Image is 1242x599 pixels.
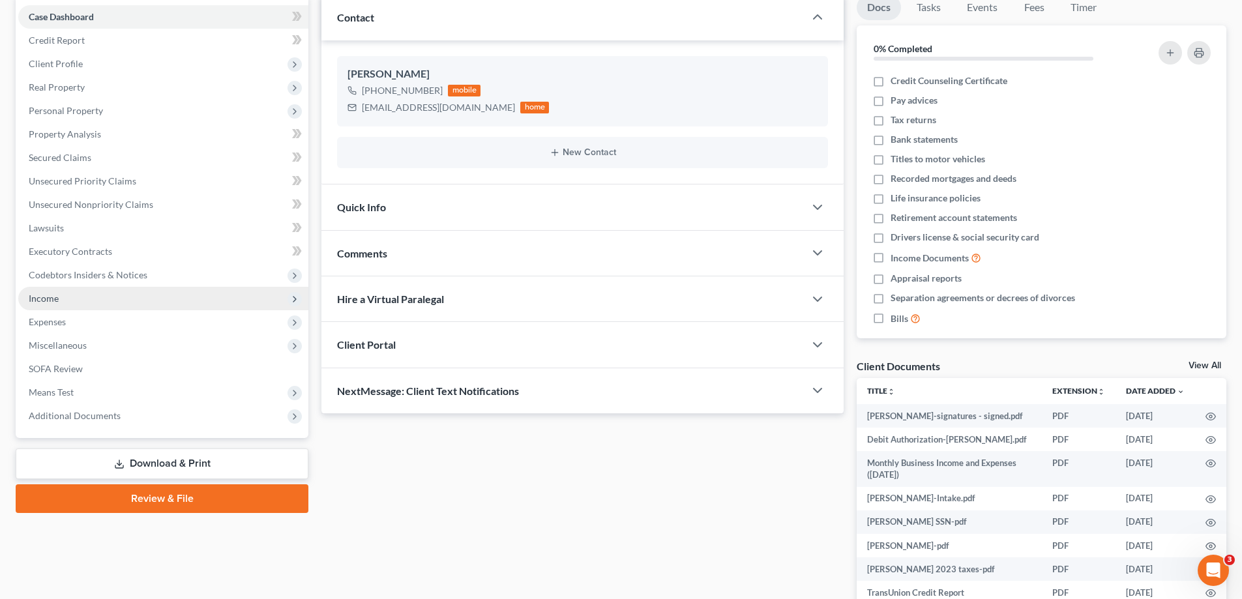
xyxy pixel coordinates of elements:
[16,484,308,513] a: Review & File
[29,105,103,116] span: Personal Property
[18,123,308,146] a: Property Analysis
[29,152,91,163] span: Secured Claims
[362,84,443,97] div: [PHONE_NUMBER]
[1097,388,1105,396] i: unfold_more
[891,312,908,325] span: Bills
[1042,510,1116,534] td: PDF
[337,293,444,305] span: Hire a Virtual Paralegal
[448,85,481,96] div: mobile
[891,291,1075,304] span: Separation agreements or decrees of divorces
[29,58,83,69] span: Client Profile
[887,388,895,396] i: unfold_more
[18,216,308,240] a: Lawsuits
[1052,386,1105,396] a: Extensionunfold_more
[891,211,1017,224] span: Retirement account statements
[1116,428,1195,451] td: [DATE]
[18,29,308,52] a: Credit Report
[18,146,308,169] a: Secured Claims
[18,5,308,29] a: Case Dashboard
[1116,557,1195,581] td: [DATE]
[891,113,936,126] span: Tax returns
[29,11,94,22] span: Case Dashboard
[857,510,1042,534] td: [PERSON_NAME] SSN-pdf
[891,133,958,146] span: Bank statements
[857,451,1042,487] td: Monthly Business Income and Expenses ([DATE])
[1042,451,1116,487] td: PDF
[29,81,85,93] span: Real Property
[337,385,519,397] span: NextMessage: Client Text Notifications
[362,101,515,114] div: [EMAIL_ADDRESS][DOMAIN_NAME]
[29,199,153,210] span: Unsecured Nonpriority Claims
[18,357,308,381] a: SOFA Review
[857,557,1042,581] td: [PERSON_NAME] 2023 taxes-pdf
[1189,361,1221,370] a: View All
[1116,451,1195,487] td: [DATE]
[29,128,101,139] span: Property Analysis
[874,43,932,54] strong: 0% Completed
[891,74,1007,87] span: Credit Counseling Certificate
[29,269,147,280] span: Codebtors Insiders & Notices
[1198,555,1229,586] iframe: Intercom live chat
[891,172,1016,185] span: Recorded mortgages and deeds
[1042,404,1116,428] td: PDF
[857,534,1042,557] td: [PERSON_NAME]-pdf
[29,363,83,374] span: SOFA Review
[857,428,1042,451] td: Debit Authorization-[PERSON_NAME].pdf
[1042,534,1116,557] td: PDF
[1177,388,1185,396] i: expand_more
[29,222,64,233] span: Lawsuits
[857,359,940,373] div: Client Documents
[1224,555,1235,565] span: 3
[29,316,66,327] span: Expenses
[29,340,87,351] span: Miscellaneous
[891,192,981,205] span: Life insurance policies
[520,102,549,113] div: home
[18,169,308,193] a: Unsecured Priority Claims
[857,404,1042,428] td: [PERSON_NAME]-signatures - signed.pdf
[1126,386,1185,396] a: Date Added expand_more
[1116,487,1195,510] td: [DATE]
[29,410,121,421] span: Additional Documents
[1116,510,1195,534] td: [DATE]
[18,240,308,263] a: Executory Contracts
[337,338,396,351] span: Client Portal
[1116,534,1195,557] td: [DATE]
[891,272,962,285] span: Appraisal reports
[29,293,59,304] span: Income
[29,35,85,46] span: Credit Report
[867,386,895,396] a: Titleunfold_more
[29,246,112,257] span: Executory Contracts
[29,175,136,186] span: Unsecured Priority Claims
[337,201,386,213] span: Quick Info
[337,11,374,23] span: Contact
[18,193,308,216] a: Unsecured Nonpriority Claims
[1116,404,1195,428] td: [DATE]
[1042,557,1116,581] td: PDF
[347,147,818,158] button: New Contact
[347,66,818,82] div: [PERSON_NAME]
[891,94,938,107] span: Pay advices
[1042,428,1116,451] td: PDF
[857,487,1042,510] td: [PERSON_NAME]-Intake.pdf
[29,387,74,398] span: Means Test
[16,448,308,479] a: Download & Print
[337,247,387,259] span: Comments
[1042,487,1116,510] td: PDF
[891,252,969,265] span: Income Documents
[891,153,985,166] span: Titles to motor vehicles
[891,231,1039,244] span: Drivers license & social security card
